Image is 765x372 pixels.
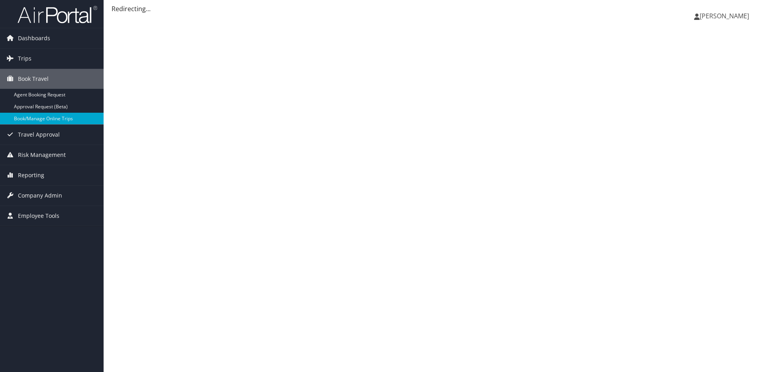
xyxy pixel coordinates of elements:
[112,4,757,14] div: Redirecting...
[18,145,66,165] span: Risk Management
[18,49,31,69] span: Trips
[18,28,50,48] span: Dashboards
[18,69,49,89] span: Book Travel
[18,165,44,185] span: Reporting
[18,125,60,145] span: Travel Approval
[18,5,97,24] img: airportal-logo.png
[18,206,59,226] span: Employee Tools
[18,186,62,206] span: Company Admin
[694,4,757,28] a: [PERSON_NAME]
[700,12,749,20] span: [PERSON_NAME]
